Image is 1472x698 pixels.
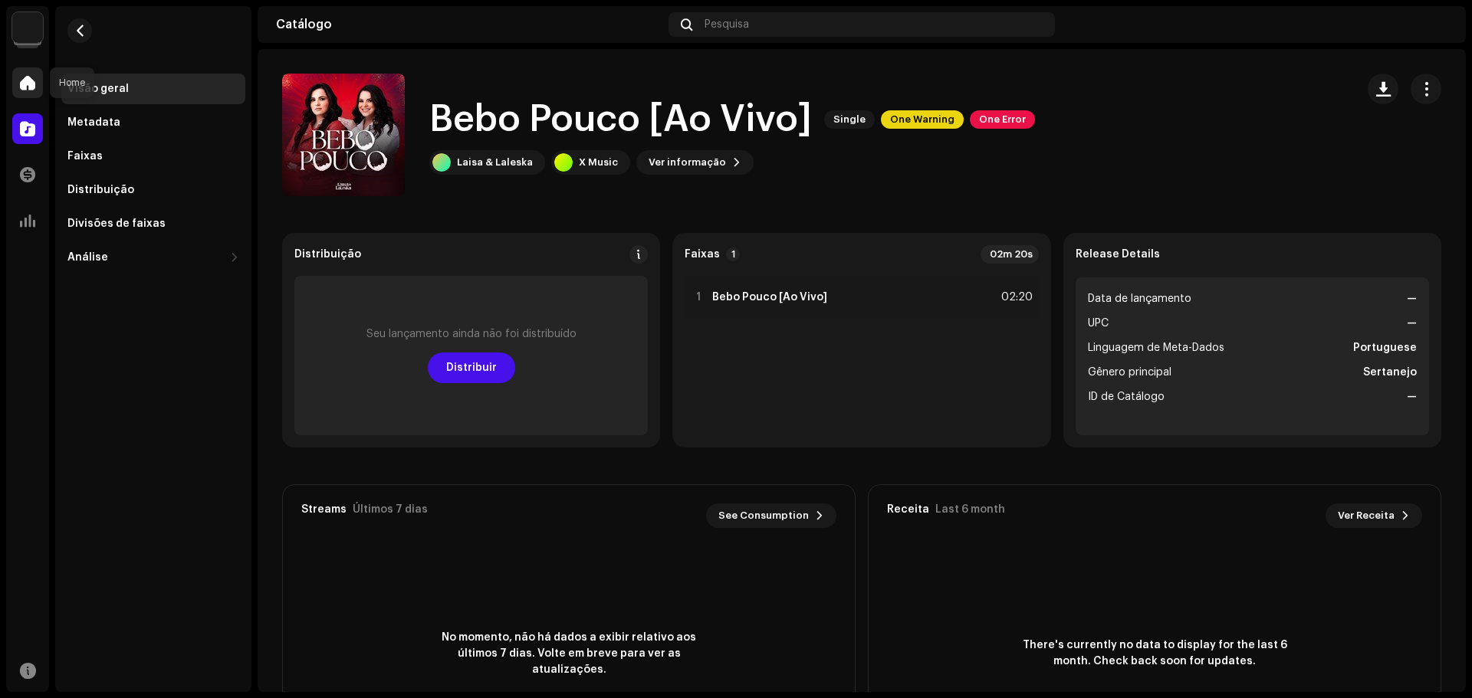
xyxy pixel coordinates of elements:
img: 1f2b971a-ccf7-490a-a4de-fed23a0b5eb4 [1423,12,1447,37]
div: X Music [579,156,618,169]
div: Metadata [67,116,120,129]
div: Streams [301,503,347,516]
span: Data de lançamento [1088,290,1191,308]
button: Ver informação [636,150,754,175]
strong: — [1407,314,1417,333]
re-m-nav-item: Faixas [61,141,245,172]
h1: Bebo Pouco [Ao Vivo] [429,95,812,144]
span: Gênero principal [1088,363,1171,382]
span: Pesquisa [705,18,749,31]
strong: Bebo Pouco [Ao Vivo] [712,291,827,303]
button: See Consumption [706,503,836,528]
span: There's currently no data to display for the last 6 month. Check back soon for updates. [1017,637,1293,670]
div: Laisa & Laleska [457,156,533,169]
strong: — [1407,290,1417,308]
strong: — [1407,388,1417,406]
re-m-nav-dropdown: Análise [61,242,245,273]
span: See Consumption [718,500,809,531]
div: Receita [887,503,929,516]
span: No momento, não há dados a exibir relativo aos últimos 7 dias. Volte em breve para ver as atualiz... [431,630,707,678]
span: Ver Receita [1338,500,1395,531]
p-badge: 1 [726,247,740,261]
div: Last 6 month [935,503,1005,516]
re-m-nav-item: Divisões de faixas [61,208,245,239]
span: UPC [1088,314,1109,333]
re-m-nav-item: Distribuição [61,175,245,205]
span: Linguagem de Meta-Dados [1088,339,1224,357]
div: Distribuição [294,248,361,261]
re-m-nav-item: Metadata [61,107,245,138]
img: c86870aa-2232-4ba3-9b41-08f587110171 [12,12,43,43]
span: ID de Catálogo [1088,388,1165,406]
re-m-nav-item: Visão geral [61,74,245,104]
div: Catálogo [276,18,662,31]
span: One Warning [881,110,964,129]
button: Distribuir [428,352,515,383]
div: Últimos 7 dias [353,503,428,516]
div: Faixas [67,150,103,162]
span: Distribuir [446,352,497,383]
strong: Portuguese [1353,339,1417,357]
div: Distribuição [67,184,134,196]
strong: Sertanejo [1363,363,1417,382]
div: 02m 20s [981,245,1039,264]
div: Análise [67,251,108,264]
strong: Release Details [1076,248,1160,261]
button: Ver Receita [1326,503,1422,528]
div: 02:20 [999,288,1033,306]
strong: Faixas [685,248,720,261]
span: Single [824,110,875,129]
div: Visão geral [67,83,129,95]
span: One Error [970,110,1035,129]
div: Seu lançamento ainda não foi distribuído [366,328,577,340]
div: Divisões de faixas [67,218,166,230]
span: Ver informação [649,147,726,178]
